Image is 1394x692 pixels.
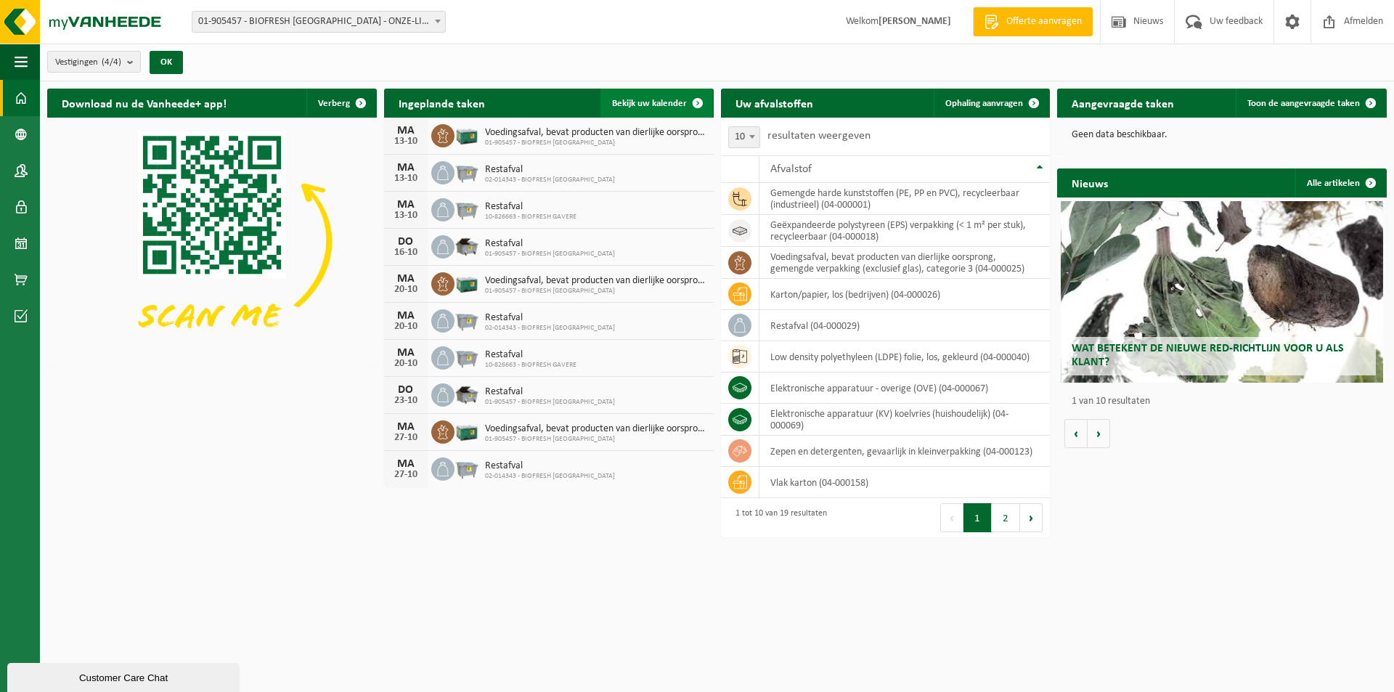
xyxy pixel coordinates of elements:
[1064,419,1088,448] button: Vorige
[455,196,479,221] img: WB-2500-GAL-GY-01
[728,126,760,148] span: 10
[455,418,479,443] img: PB-LB-0680-HPE-GN-01
[485,127,706,139] span: Voedingsafval, bevat producten van dierlijke oorsprong, gemengde verpakking (exc...
[1236,89,1385,118] a: Toon de aangevraagde taken
[391,310,420,322] div: MA
[455,344,479,369] img: WB-2500-GAL-GY-01
[391,162,420,174] div: MA
[391,458,420,470] div: MA
[102,57,121,67] count: (4/4)
[485,201,576,213] span: Restafval
[391,125,420,137] div: MA
[306,89,375,118] button: Verberg
[1088,419,1110,448] button: Volgende
[391,199,420,211] div: MA
[485,398,615,407] span: 01-905457 - BIOFRESH [GEOGRAPHIC_DATA]
[391,470,420,480] div: 27-10
[1072,130,1372,140] p: Geen data beschikbaar.
[485,361,576,370] span: 10-826663 - BIOFRESH GAVERE
[729,127,759,147] span: 10
[1072,396,1379,407] p: 1 van 10 resultaten
[485,250,615,259] span: 01-905457 - BIOFRESH [GEOGRAPHIC_DATA]
[973,7,1093,36] a: Offerte aanvragen
[391,384,420,396] div: DO
[47,51,141,73] button: Vestigingen(4/4)
[391,359,420,369] div: 20-10
[192,11,446,33] span: 01-905457 - BIOFRESH BELGIUM - ONZE-LIEVE-VROUW-WAVER
[600,89,712,118] a: Bekijk uw kalender
[391,248,420,258] div: 16-10
[759,341,1051,373] td: low density polyethyleen (LDPE) folie, los, gekleurd (04-000040)
[455,233,479,258] img: WB-5000-GAL-GY-01
[318,99,350,108] span: Verberg
[485,238,615,250] span: Restafval
[759,467,1051,498] td: vlak karton (04-000158)
[759,183,1051,215] td: gemengde harde kunststoffen (PE, PP en PVC), recycleerbaar (industrieel) (04-000001)
[485,324,615,333] span: 02-014343 - BIOFRESH [GEOGRAPHIC_DATA]
[455,159,479,184] img: WB-2500-GAL-GY-01
[770,163,812,175] span: Afvalstof
[940,503,963,532] button: Previous
[7,660,242,692] iframe: chat widget
[945,99,1023,108] span: Ophaling aanvragen
[759,310,1051,341] td: restafval (04-000029)
[485,139,706,147] span: 01-905457 - BIOFRESH [GEOGRAPHIC_DATA]
[1003,15,1085,29] span: Offerte aanvragen
[485,213,576,221] span: 10-826663 - BIOFRESH GAVERE
[1061,201,1384,383] a: Wat betekent de nieuwe RED-richtlijn voor u als klant?
[391,174,420,184] div: 13-10
[391,273,420,285] div: MA
[391,347,420,359] div: MA
[721,89,828,117] h2: Uw afvalstoffen
[485,472,615,481] span: 02-014343 - BIOFRESH [GEOGRAPHIC_DATA]
[485,176,615,184] span: 02-014343 - BIOFRESH [GEOGRAPHIC_DATA]
[767,130,871,142] label: resultaten weergeven
[391,236,420,248] div: DO
[485,386,615,398] span: Restafval
[47,118,377,365] img: Download de VHEPlus App
[992,503,1020,532] button: 2
[485,349,576,361] span: Restafval
[150,51,183,74] button: OK
[384,89,500,117] h2: Ingeplande taken
[1057,89,1189,117] h2: Aangevraagde taken
[1057,168,1122,197] h2: Nieuws
[759,373,1051,404] td: elektronische apparatuur - overige (OVE) (04-000067)
[391,137,420,147] div: 13-10
[391,433,420,443] div: 27-10
[485,287,706,296] span: 01-905457 - BIOFRESH [GEOGRAPHIC_DATA]
[612,99,687,108] span: Bekijk uw kalender
[485,460,615,472] span: Restafval
[934,89,1048,118] a: Ophaling aanvragen
[1247,99,1360,108] span: Toon de aangevraagde taken
[455,455,479,480] img: WB-2500-GAL-GY-01
[391,396,420,406] div: 23-10
[759,247,1051,279] td: voedingsafval, bevat producten van dierlijke oorsprong, gemengde verpakking (exclusief glas), cat...
[455,381,479,406] img: WB-5000-GAL-GY-01
[963,503,992,532] button: 1
[485,275,706,287] span: Voedingsafval, bevat producten van dierlijke oorsprong, gemengde verpakking (exc...
[485,164,615,176] span: Restafval
[728,502,827,534] div: 1 tot 10 van 19 resultaten
[879,16,951,27] strong: [PERSON_NAME]
[391,421,420,433] div: MA
[391,211,420,221] div: 13-10
[455,270,479,295] img: PB-LB-0680-HPE-GN-01
[759,404,1051,436] td: elektronische apparatuur (KV) koelvries (huishoudelijk) (04-000069)
[485,435,706,444] span: 01-905457 - BIOFRESH [GEOGRAPHIC_DATA]
[759,436,1051,467] td: zepen en detergenten, gevaarlijk in kleinverpakking (04-000123)
[455,122,479,147] img: PB-LB-0680-HPE-GN-01
[759,279,1051,310] td: karton/papier, los (bedrijven) (04-000026)
[55,52,121,73] span: Vestigingen
[485,312,615,324] span: Restafval
[485,423,706,435] span: Voedingsafval, bevat producten van dierlijke oorsprong, gemengde verpakking (exc...
[1020,503,1043,532] button: Next
[391,322,420,332] div: 20-10
[391,285,420,295] div: 20-10
[1072,343,1344,368] span: Wat betekent de nieuwe RED-richtlijn voor u als klant?
[192,12,445,32] span: 01-905457 - BIOFRESH BELGIUM - ONZE-LIEVE-VROUW-WAVER
[455,307,479,332] img: WB-2500-GAL-GY-01
[1295,168,1385,198] a: Alle artikelen
[47,89,241,117] h2: Download nu de Vanheede+ app!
